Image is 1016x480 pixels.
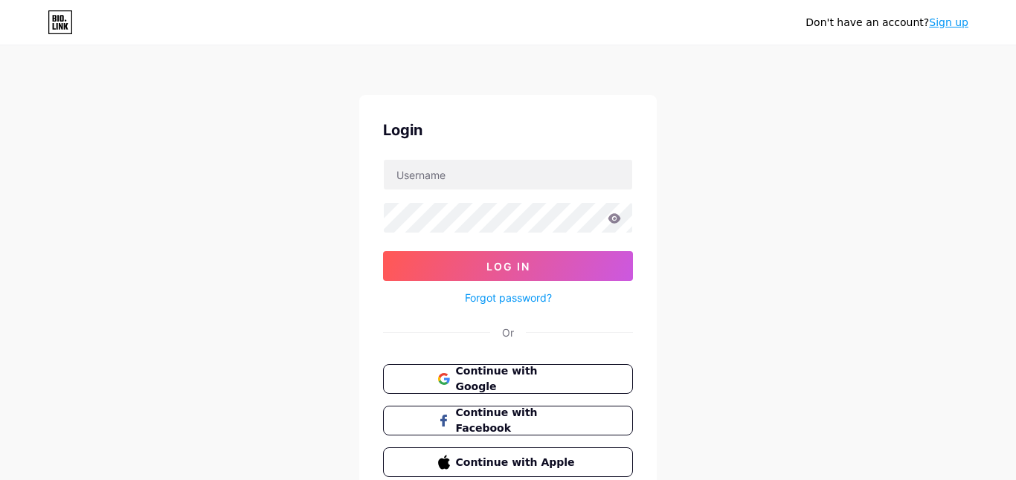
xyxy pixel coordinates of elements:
[465,290,552,305] a: Forgot password?
[383,119,633,141] div: Login
[383,447,633,477] button: Continue with Apple
[486,260,530,273] span: Log In
[383,406,633,435] button: Continue with Facebook
[456,455,579,470] span: Continue with Apple
[456,405,579,436] span: Continue with Facebook
[384,160,632,189] input: Username
[502,325,514,340] div: Or
[383,251,633,281] button: Log In
[456,363,579,395] span: Continue with Google
[806,15,968,30] div: Don't have an account?
[383,364,633,394] button: Continue with Google
[929,16,968,28] a: Sign up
